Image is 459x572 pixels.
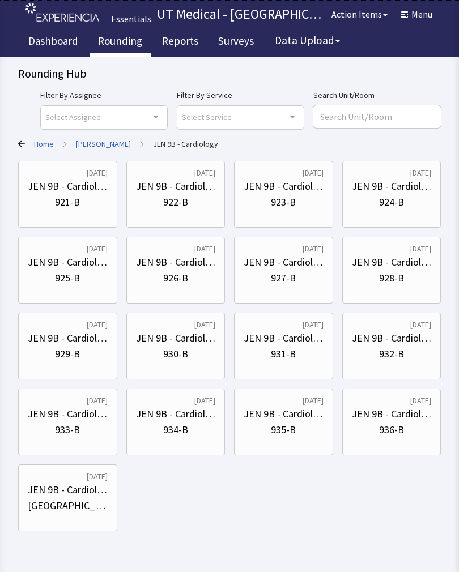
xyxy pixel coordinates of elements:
div: [DATE] [87,167,108,178]
div: JEN 9B - Cardiology [136,406,216,422]
a: JEN 9B - Cardiology [153,138,218,150]
span: Select Service [182,110,232,123]
div: 931-B [271,346,296,362]
div: JEN 9B - Cardiology [28,330,108,346]
label: Filter By Service [177,88,304,102]
div: [DATE] [87,471,108,482]
label: Search Unit/Room [313,88,441,102]
div: [DATE] [194,167,215,178]
a: Home [34,138,54,150]
div: [DATE] [194,319,215,330]
div: 933-B [55,422,80,438]
a: Rounding [90,28,151,57]
div: 936-B [379,422,404,438]
span: Select Assignee [45,110,101,123]
div: [DATE] [410,319,431,330]
div: JEN 9B - Cardiology [244,178,324,194]
label: Filter By Assignee [40,88,168,102]
div: JEN 9B - Cardiology [352,406,432,422]
div: 928-B [379,270,404,286]
span: > [140,133,144,155]
button: Data Upload [268,30,347,51]
div: [DATE] [303,395,324,406]
div: 934-B [163,422,188,438]
div: JEN 9B - Cardiology [352,330,432,346]
div: 927-B [271,270,296,286]
div: [DATE] [87,243,108,254]
div: 935-B [271,422,296,438]
div: JEN 9B - Cardiology [352,178,432,194]
div: [GEOGRAPHIC_DATA] [28,498,108,514]
div: JEN 9B - Cardiology [136,178,216,194]
div: JEN 9B - Cardiology [136,330,216,346]
a: Reports [154,28,207,57]
div: [DATE] [410,243,431,254]
div: [DATE] [194,395,215,406]
div: JEN 9B - Cardiology [136,254,216,270]
span: > [63,133,67,155]
div: 921-B [55,194,80,210]
img: experiencia_logo.png [25,3,99,22]
div: 926-B [163,270,188,286]
div: 932-B [379,346,404,362]
div: 929-B [55,346,80,362]
input: Search Unit/Room [313,105,441,128]
button: Action Items [325,3,394,25]
div: Rounding Hub [18,66,441,82]
div: JEN 9B - Cardiology [28,406,108,422]
div: JEN 9B - Cardiology [28,254,108,270]
div: [DATE] [410,395,431,406]
div: [DATE] [303,319,324,330]
div: 924-B [379,194,404,210]
p: UT Medical - [GEOGRAPHIC_DATA][US_STATE] [157,5,325,23]
div: [DATE] [410,167,431,178]
div: JEN 9B - Cardiology [244,254,324,270]
div: [DATE] [87,395,108,406]
div: JEN 9B - Cardiology [244,406,324,422]
a: Surveys [210,28,262,57]
div: 923-B [271,194,296,210]
button: Menu [394,3,439,25]
div: JEN 9B - Cardiology [244,330,324,346]
div: [DATE] [303,167,324,178]
a: Dashboard [20,28,87,57]
div: JEN 9B - Cardiology [28,178,108,194]
div: [DATE] [194,243,215,254]
div: [DATE] [303,243,324,254]
div: 922-B [163,194,188,210]
div: [DATE] [87,319,108,330]
div: JEN 9B - Cardiology [28,482,108,498]
div: 930-B [163,346,188,362]
div: Essentials [111,12,151,25]
div: JEN 9B - Cardiology [352,254,432,270]
a: Jennie Sealy [76,138,131,150]
div: 925-B [55,270,80,286]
